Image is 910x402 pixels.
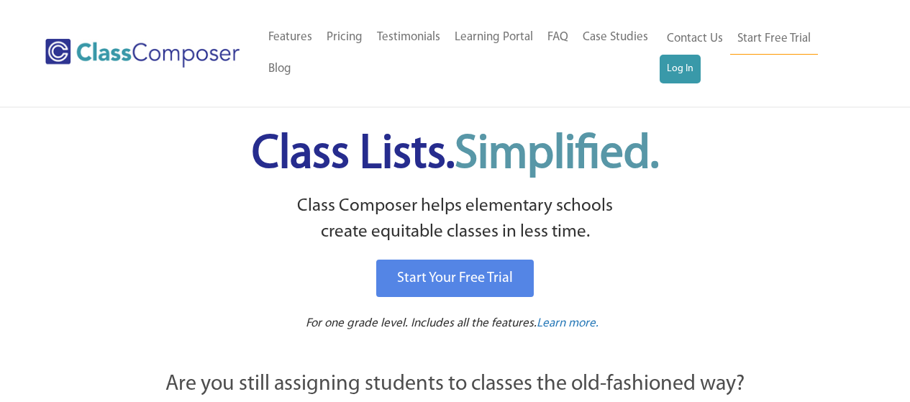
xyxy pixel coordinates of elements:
[455,132,659,178] span: Simplified.
[261,22,660,85] nav: Header Menu
[660,55,701,83] a: Log In
[730,23,818,55] a: Start Free Trial
[575,22,655,53] a: Case Studies
[252,132,659,178] span: Class Lists.
[45,39,240,68] img: Class Composer
[261,22,319,53] a: Features
[447,22,540,53] a: Learning Portal
[88,369,822,401] p: Are you still assigning students to classes the old-fashioned way?
[540,22,575,53] a: FAQ
[261,53,299,85] a: Blog
[376,260,534,297] a: Start Your Free Trial
[397,271,513,285] span: Start Your Free Trial
[537,315,599,333] a: Learn more.
[370,22,447,53] a: Testimonials
[319,22,370,53] a: Pricing
[660,23,730,55] a: Contact Us
[306,317,537,329] span: For one grade level. Includes all the features.
[537,317,599,329] span: Learn more.
[86,193,824,246] p: Class Composer helps elementary schools create equitable classes in less time.
[660,23,854,83] nav: Header Menu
